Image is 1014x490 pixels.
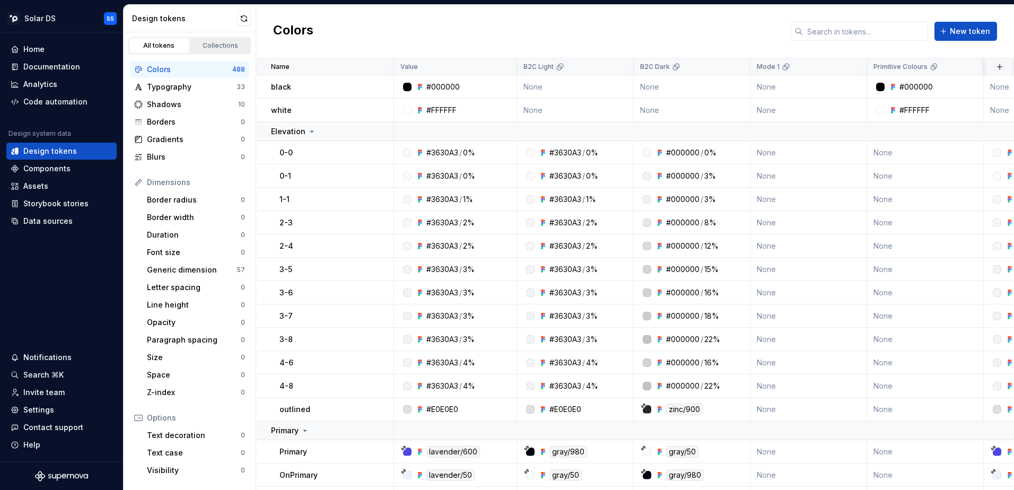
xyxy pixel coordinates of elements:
[463,381,475,391] div: 4%
[232,65,245,74] div: 488
[750,328,867,351] td: None
[35,471,88,482] svg: Supernova Logo
[23,97,88,107] div: Code automation
[238,100,245,109] div: 10
[132,13,237,24] div: Design tokens
[279,264,292,275] p: 3-5
[867,374,984,398] td: None
[549,194,581,205] div: #3630A3
[704,381,720,391] div: 22%
[867,351,984,374] td: None
[463,357,475,368] div: 4%
[426,241,458,251] div: #3630A3
[586,241,598,251] div: 2%
[143,209,249,226] a: Border width0
[582,217,585,228] div: /
[6,195,117,212] a: Storybook stories
[867,141,984,164] td: None
[582,147,585,158] div: /
[147,177,245,188] div: Dimensions
[130,131,249,148] a: Gradients0
[867,188,984,211] td: None
[241,371,245,379] div: 0
[400,63,418,71] p: Value
[549,469,582,481] div: gray/50
[459,311,462,321] div: /
[666,334,700,345] div: #000000
[950,26,990,37] span: New token
[549,147,581,158] div: #3630A3
[750,234,867,258] td: None
[6,384,117,401] a: Invite team
[459,241,462,251] div: /
[704,147,716,158] div: 0%
[750,304,867,328] td: None
[271,425,299,436] p: Primary
[147,413,245,423] div: Options
[666,194,700,205] div: #000000
[241,135,245,144] div: 0
[147,352,241,363] div: Size
[426,264,458,275] div: #3630A3
[23,44,45,55] div: Home
[463,241,475,251] div: 2%
[701,217,703,228] div: /
[273,22,313,41] h2: Colors
[701,241,703,251] div: /
[279,194,290,205] p: 1-1
[586,357,598,368] div: 4%
[666,469,704,481] div: gray/980
[271,126,305,137] p: Elevation
[147,430,241,441] div: Text decoration
[459,381,462,391] div: /
[271,105,292,116] p: white
[23,440,40,450] div: Help
[867,328,984,351] td: None
[517,75,634,99] td: None
[241,353,245,362] div: 0
[23,352,72,363] div: Notifications
[241,283,245,292] div: 0
[147,247,241,258] div: Font size
[147,370,241,380] div: Space
[426,105,457,116] div: #FFFFFF
[147,335,241,345] div: Paragraph spacing
[147,282,241,293] div: Letter spacing
[241,431,245,440] div: 0
[867,440,984,463] td: None
[143,462,249,479] a: Visibility0
[549,357,581,368] div: #3630A3
[701,357,703,368] div: /
[130,96,249,113] a: Shadows10
[241,248,245,257] div: 0
[704,311,719,321] div: 18%
[241,449,245,457] div: 0
[704,217,716,228] div: 8%
[426,381,458,391] div: #3630A3
[701,311,703,321] div: /
[147,317,241,328] div: Opacity
[586,171,598,181] div: 0%
[867,258,984,281] td: None
[867,164,984,188] td: None
[701,381,703,391] div: /
[750,281,867,304] td: None
[463,147,475,158] div: 0%
[750,211,867,234] td: None
[586,194,596,205] div: 1%
[750,164,867,188] td: None
[426,147,458,158] div: #3630A3
[143,261,249,278] a: Generic dimension57
[582,311,585,321] div: /
[463,334,475,345] div: 3%
[750,351,867,374] td: None
[6,401,117,418] a: Settings
[143,279,249,296] a: Letter spacing0
[147,99,238,110] div: Shadows
[463,311,475,321] div: 3%
[586,381,598,391] div: 4%
[666,241,700,251] div: #000000
[757,63,780,71] p: Mode 1
[6,436,117,453] button: Help
[143,331,249,348] a: Paragraph spacing0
